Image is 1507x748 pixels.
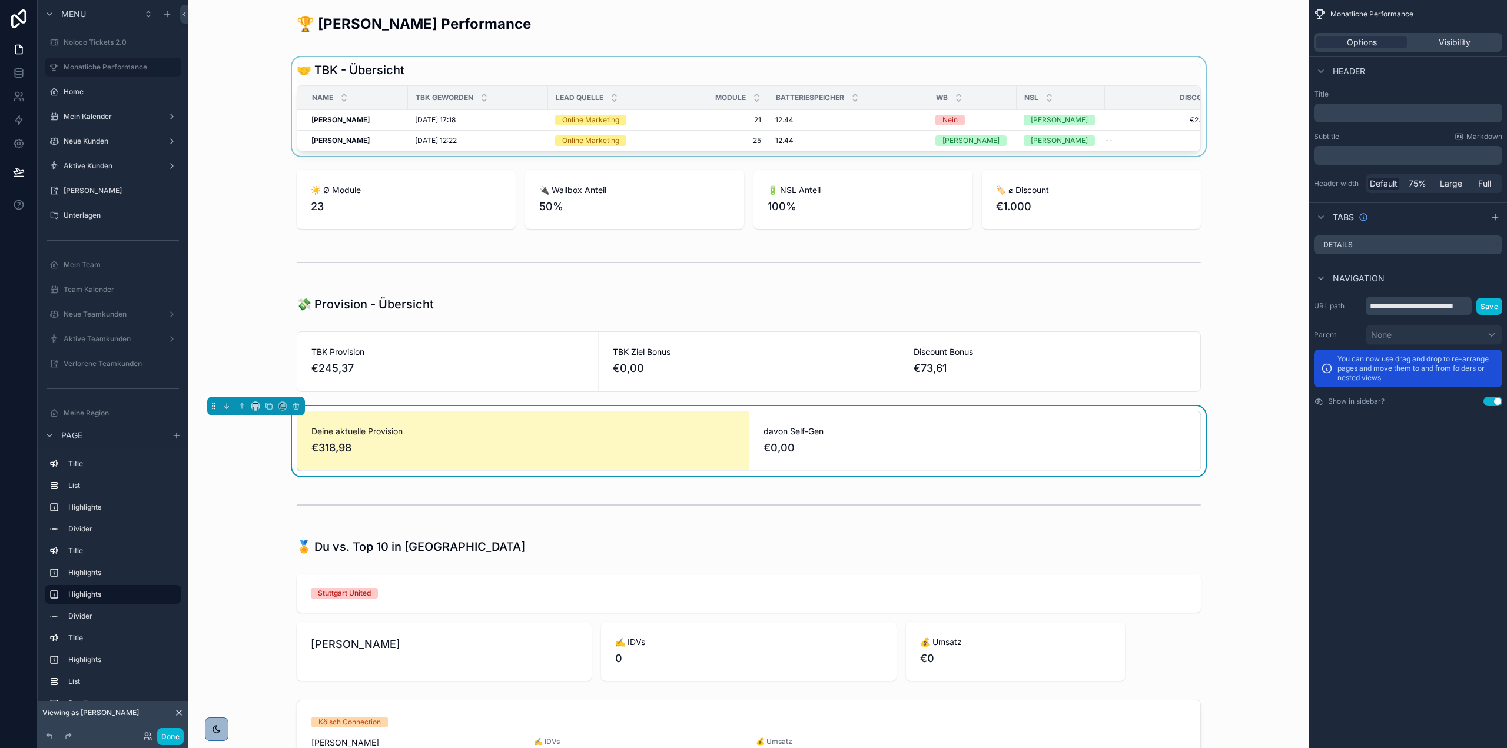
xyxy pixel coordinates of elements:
[1439,36,1471,48] span: Visibility
[64,359,179,368] label: Verlorene Teamkunden
[1314,301,1361,311] label: URL path
[311,425,735,437] span: Deine aktuelle Provision
[68,459,177,468] label: Title
[416,93,473,102] span: TBK geworden
[68,699,177,708] label: Details
[68,590,172,599] label: Highlights
[45,305,181,324] a: Neue Teamkunden
[1180,93,1217,102] span: Discount
[64,62,174,72] label: Monatliche Performance
[68,655,177,664] label: Highlights
[45,132,181,151] a: Neue Kunden
[1314,179,1361,188] label: Header width
[1371,329,1392,341] span: None
[1478,178,1491,190] span: Full
[1333,211,1354,223] span: Tabs
[936,93,948,102] span: WB
[68,568,177,577] label: Highlights
[1455,132,1502,141] a: Markdown
[45,33,181,52] a: Noloco Tickets 2.0
[1330,9,1413,19] span: Monatliche Performance
[64,87,179,97] label: Home
[68,546,177,556] label: Title
[556,93,603,102] span: Lead Quelle
[45,354,181,373] a: Verlorene Teamkunden
[311,440,735,456] span: €318,98
[1328,397,1385,406] label: Show in sidebar?
[64,38,179,47] label: Noloco Tickets 2.0
[68,503,177,512] label: Highlights
[45,280,181,299] a: Team Kalender
[1314,132,1339,141] label: Subtitle
[61,430,82,441] span: Page
[38,449,188,724] div: scrollable content
[64,161,162,171] label: Aktive Kunden
[1314,89,1502,99] label: Title
[1333,272,1385,284] span: Navigation
[1366,325,1502,345] button: None
[1370,178,1398,190] span: Default
[45,107,181,126] a: Mein Kalender
[1440,178,1462,190] span: Large
[1476,298,1502,315] button: Save
[68,524,177,534] label: Divider
[776,93,844,102] span: Batteriespeicher
[45,255,181,274] a: Mein Team
[68,481,177,490] label: List
[64,408,179,418] label: Meine Region
[64,285,179,294] label: Team Kalender
[1337,354,1495,383] p: You can now use drag and drop to re-arrange pages and move them to and from folders or nested views
[61,8,86,20] span: Menu
[1409,178,1426,190] span: 75%
[1024,93,1038,102] span: NSL
[157,728,184,745] button: Done
[64,137,162,146] label: Neue Kunden
[64,186,179,195] label: [PERSON_NAME]
[45,206,181,225] a: Unterlagen
[42,708,139,717] span: Viewing as [PERSON_NAME]
[68,633,177,643] label: Title
[64,260,179,270] label: Mein Team
[45,181,181,200] a: [PERSON_NAME]
[64,112,162,121] label: Mein Kalender
[64,334,162,344] label: Aktive Teamkunden
[45,82,181,101] a: Home
[312,93,333,102] span: Name
[64,310,162,319] label: Neue Teamkunden
[715,93,746,102] span: Module
[45,330,181,348] a: Aktive Teamkunden
[1333,65,1365,77] span: Header
[68,677,177,686] label: List
[1314,330,1361,340] label: Parent
[1323,240,1353,250] label: Details
[45,404,181,423] a: Meine Region
[1347,36,1377,48] span: Options
[45,157,181,175] a: Aktive Kunden
[764,425,1187,437] span: davon Self-Gen
[764,440,1187,456] span: €0,00
[64,211,179,220] label: Unterlagen
[45,58,181,77] a: Monatliche Performance
[1314,146,1502,165] div: scrollable content
[1314,104,1502,122] div: scrollable content
[1466,132,1502,141] span: Markdown
[68,611,177,621] label: Divider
